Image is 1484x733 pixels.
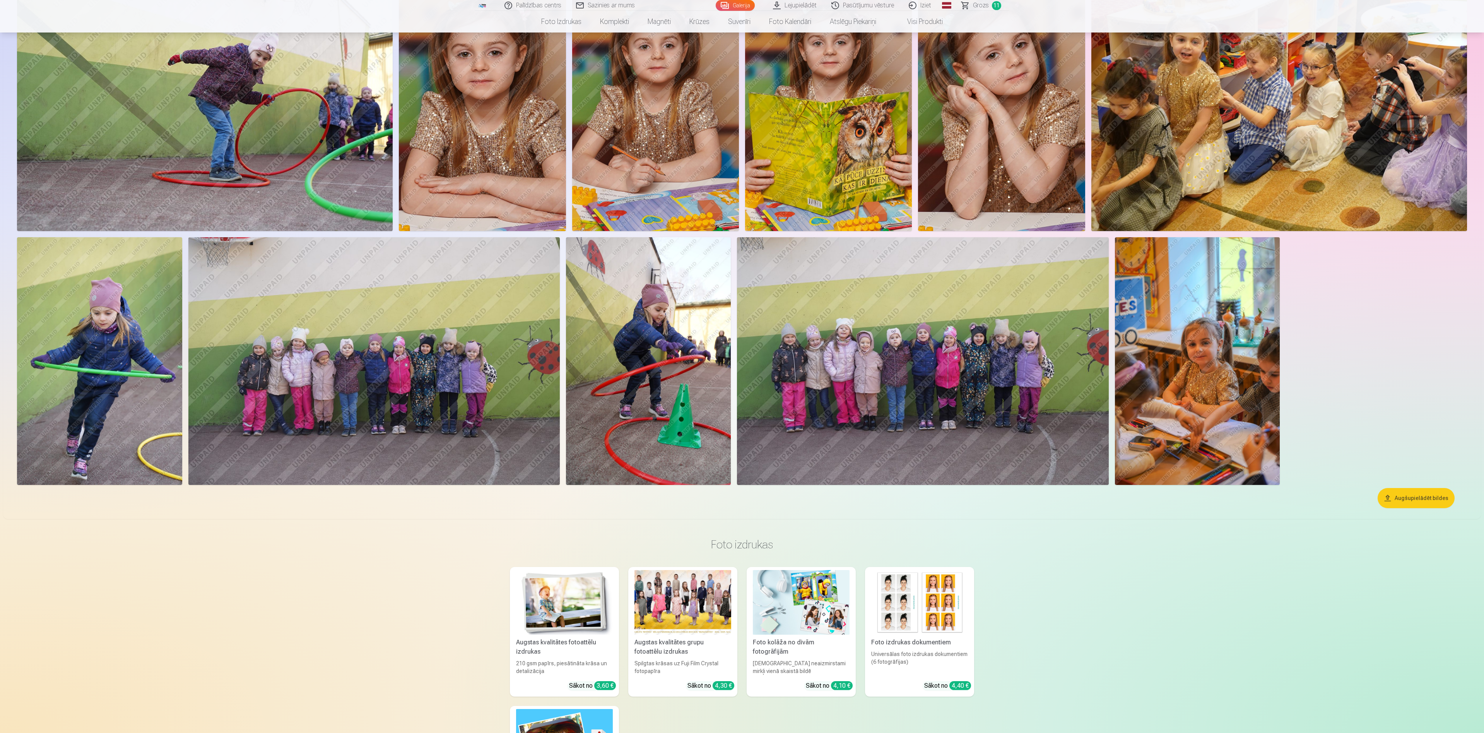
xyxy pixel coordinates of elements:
[831,681,853,690] div: 4,10 €
[871,570,968,635] img: Foto izdrukas dokumentiem
[513,659,616,675] div: 210 gsm papīrs, piesātināta krāsa un detalizācija
[516,570,613,635] img: Augstas kvalitātes fotoattēlu izdrukas
[680,11,719,33] a: Krūzes
[868,638,971,647] div: Foto izdrukas dokumentiem
[865,567,974,697] a: Foto izdrukas dokumentiemFoto izdrukas dokumentiemUniversālas foto izdrukas dokumentiem (6 fotogr...
[750,638,853,656] div: Foto kolāža no divām fotogrāfijām
[886,11,952,33] a: Visi produkti
[591,11,638,33] a: Komplekti
[868,650,971,675] div: Universālas foto izdrukas dokumentiem (6 fotogrāfijas)
[638,11,680,33] a: Magnēti
[687,681,734,690] div: Sākot no
[992,1,1001,10] span: 11
[753,570,850,635] img: Foto kolāža no divām fotogrāfijām
[747,567,856,697] a: Foto kolāža no divām fotogrāfijāmFoto kolāža no divām fotogrāfijām[DEMOGRAPHIC_DATA] neaizmirstam...
[750,659,853,675] div: [DEMOGRAPHIC_DATA] neaizmirstami mirkļi vienā skaistā bildē
[631,659,734,675] div: Spilgtas krāsas uz Fuji Film Crystal fotopapīra
[569,681,616,690] div: Sākot no
[806,681,853,690] div: Sākot no
[513,638,616,656] div: Augstas kvalitātes fotoattēlu izdrukas
[631,638,734,656] div: Augstas kvalitātes grupu fotoattēlu izdrukas
[760,11,821,33] a: Foto kalendāri
[973,1,989,10] span: Grozs
[478,3,487,8] img: /fa1
[924,681,971,690] div: Sākot no
[532,11,591,33] a: Foto izdrukas
[628,567,737,697] a: Augstas kvalitātes grupu fotoattēlu izdrukasSpilgtas krāsas uz Fuji Film Crystal fotopapīraSākot ...
[594,681,616,690] div: 3,60 €
[516,538,968,551] h3: Foto izdrukas
[949,681,971,690] div: 4,40 €
[713,681,734,690] div: 4,30 €
[821,11,886,33] a: Atslēgu piekariņi
[719,11,760,33] a: Suvenīri
[510,567,619,697] a: Augstas kvalitātes fotoattēlu izdrukasAugstas kvalitātes fotoattēlu izdrukas210 gsm papīrs, piesā...
[1378,488,1455,508] button: Augšupielādēt bildes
